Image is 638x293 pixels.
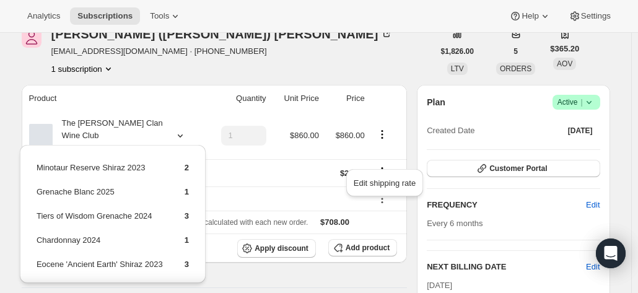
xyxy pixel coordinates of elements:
span: Add product [346,243,390,253]
span: Edit shipping rate [354,178,416,188]
span: [EMAIL_ADDRESS][DOMAIN_NAME] · [PHONE_NUMBER] [51,45,393,58]
td: Grenache Blanc 2025 [36,185,164,208]
button: Edit shipping rate [350,173,419,193]
td: Chardonnay 2024 [36,234,164,256]
button: Customer Portal [427,160,600,177]
h2: FREQUENCY [427,199,586,211]
div: Open Intercom Messenger [596,238,626,268]
button: Help [502,7,558,25]
td: Eocene 'Ancient Earth' Shiraz 2023 [36,258,164,281]
span: 2 [185,163,189,172]
button: Subscriptions [70,7,140,25]
span: | [580,97,582,107]
span: $365.20 [550,43,579,55]
span: Every 6 months [427,219,483,228]
th: Unit Price [270,85,323,112]
button: Edit [586,261,600,273]
span: AOV [557,59,572,68]
th: Price [323,85,369,112]
span: Apply discount [255,243,308,253]
span: $860.00 [290,131,319,140]
span: 3 [185,211,189,221]
span: $860.00 [336,131,365,140]
th: Quantity [204,85,269,112]
button: Product actions [51,63,115,75]
span: 5 [513,46,518,56]
span: Customer Portal [489,164,547,173]
span: Edit [586,199,600,211]
span: Settings [581,11,611,21]
span: [DATE] [568,126,593,136]
span: Yong (Victor) Wang [22,28,42,48]
span: 1 [185,187,189,196]
button: Edit [579,195,607,215]
span: $708.00 [320,217,349,227]
span: 3 [185,260,189,269]
button: Settings [561,7,618,25]
span: 1 [185,235,189,245]
span: $1,826.00 [441,46,474,56]
button: 5 [506,43,525,60]
span: ORDERS [500,64,531,73]
div: [PERSON_NAME] ([PERSON_NAME]) [PERSON_NAME] [51,28,393,40]
td: Tiers of Wisdom Grenache 2024 [36,209,164,232]
button: Apply discount [237,239,316,258]
span: Created Date [427,125,474,137]
th: Product [22,85,204,112]
button: Add product [328,239,397,256]
h2: NEXT BILLING DATE [427,261,586,273]
span: Subscriptions [77,11,133,21]
span: Active [557,96,595,108]
button: Product actions [372,128,392,141]
span: LTV [451,64,464,73]
h2: Plan [427,96,445,108]
span: Analytics [27,11,60,21]
td: Minotaur Reserve Shiraz 2023 [36,161,164,184]
button: [DATE] [561,122,600,139]
span: [DATE] [427,281,452,290]
span: $20.00 [340,168,365,178]
span: Help [522,11,538,21]
button: Tools [142,7,189,25]
div: The [PERSON_NAME] Clan Wine Club [53,117,164,154]
button: Shipping actions [372,165,392,178]
button: Analytics [20,7,68,25]
button: $1,826.00 [434,43,481,60]
span: Tools [150,11,169,21]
